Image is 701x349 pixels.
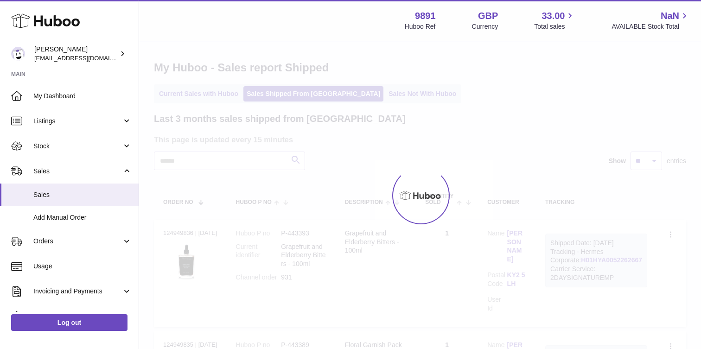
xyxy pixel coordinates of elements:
[534,10,575,31] a: 33.00 Total sales
[11,47,25,61] img: ro@thebitterclub.co.uk
[33,190,132,199] span: Sales
[33,287,122,296] span: Invoicing and Payments
[33,237,122,246] span: Orders
[661,10,679,22] span: NaN
[415,10,436,22] strong: 9891
[472,22,498,31] div: Currency
[33,142,122,151] span: Stock
[534,22,575,31] span: Total sales
[34,54,136,62] span: [EMAIL_ADDRESS][DOMAIN_NAME]
[33,92,132,101] span: My Dashboard
[33,167,122,176] span: Sales
[612,22,690,31] span: AVAILABLE Stock Total
[33,117,122,126] span: Listings
[33,262,132,271] span: Usage
[11,314,127,331] a: Log out
[478,10,498,22] strong: GBP
[612,10,690,31] a: NaN AVAILABLE Stock Total
[542,10,565,22] span: 33.00
[34,45,118,63] div: [PERSON_NAME]
[33,213,132,222] span: Add Manual Order
[405,22,436,31] div: Huboo Ref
